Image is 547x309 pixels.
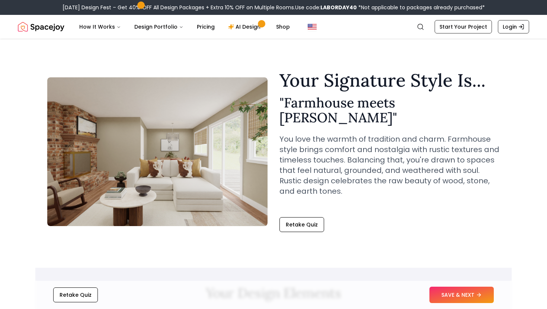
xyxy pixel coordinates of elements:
[73,19,127,34] button: How It Works
[47,77,268,226] img: Farmhouse meets Rustic Style Example
[279,71,500,89] h1: Your Signature Style Is...
[191,19,221,34] a: Pricing
[357,4,485,11] span: *Not applicable to packages already purchased*
[63,4,485,11] div: [DATE] Design Fest – Get 40% OFF All Design Packages + Extra 10% OFF on Multiple Rooms.
[498,20,529,33] a: Login
[53,287,98,302] button: Retake Quiz
[279,217,324,232] button: Retake Quiz
[18,19,64,34] img: Spacejoy Logo
[308,22,317,31] img: United States
[270,19,296,34] a: Shop
[435,20,492,33] a: Start Your Project
[18,15,529,39] nav: Global
[295,4,357,11] span: Use code:
[18,19,64,34] a: Spacejoy
[279,134,500,196] p: You love the warmth of tradition and charm. Farmhouse style brings comfort and nostalgia with rus...
[222,19,269,34] a: AI Design
[73,19,296,34] nav: Main
[320,4,357,11] b: LABORDAY40
[429,287,494,303] button: SAVE & NEXT
[279,95,500,125] h2: " Farmhouse meets [PERSON_NAME] "
[128,19,189,34] button: Design Portfolio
